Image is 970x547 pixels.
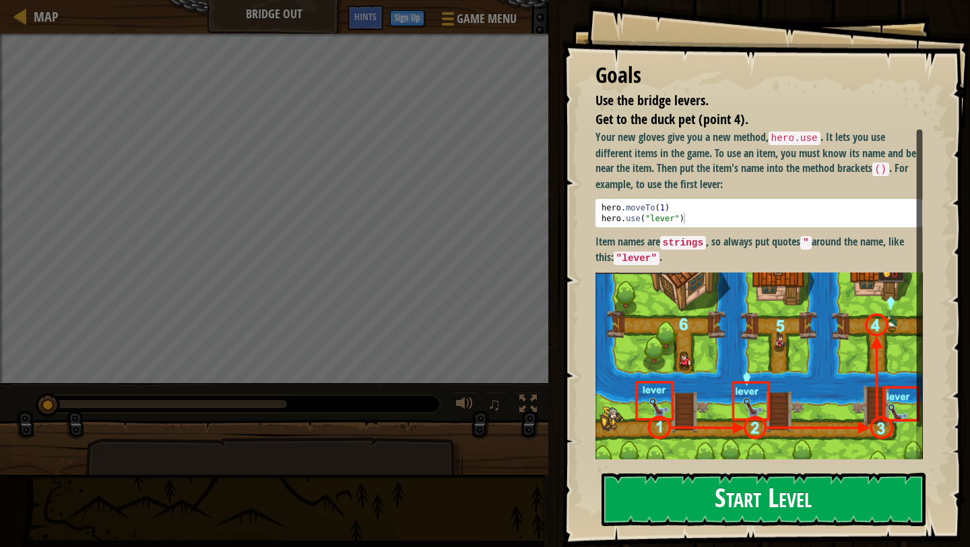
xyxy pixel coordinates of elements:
[579,110,919,129] li: Get to the duck pet (point 4).
[595,110,748,128] span: Get to the duck pet (point 4).
[872,163,889,176] code: ()
[595,91,709,109] span: Use the bridge levers.
[485,392,508,420] button: ♫
[595,129,923,192] p: Your new gloves give you a new method, . It lets you use different items in the game. To use an i...
[614,252,659,265] code: "lever"
[800,236,812,250] code: "
[390,10,424,26] button: Sign Up
[660,236,706,250] code: strings
[34,7,59,26] span: Map
[595,60,923,91] div: Goals
[602,473,926,526] button: Start Level
[457,10,517,28] span: Game Menu
[431,5,525,37] button: Game Menu
[579,91,919,111] li: Use the bridge levers.
[488,394,501,414] span: ♫
[451,392,478,420] button: Adjust volume
[769,132,820,145] code: hero.use
[595,234,904,265] strong: Item names are , so always put quotes around the name, like this: .
[354,10,377,23] span: Hints
[595,272,923,468] img: Screenshot 2022 10 06 at 14
[27,7,59,26] a: Map
[515,392,542,420] button: Toggle fullscreen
